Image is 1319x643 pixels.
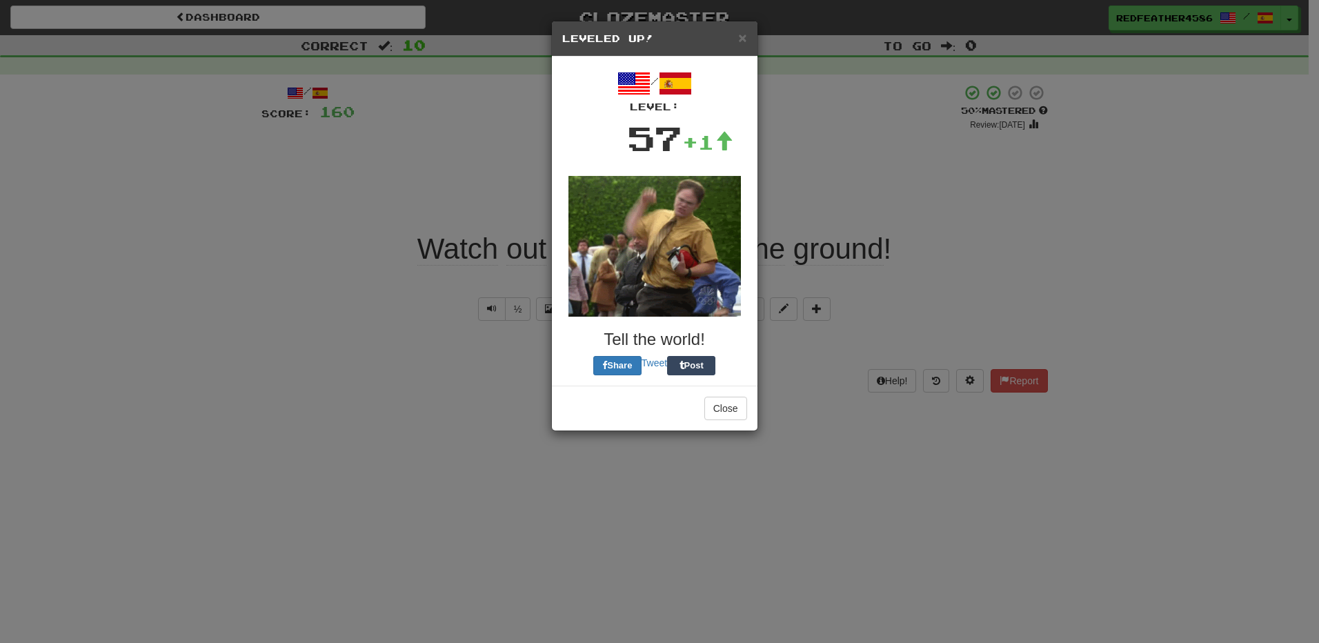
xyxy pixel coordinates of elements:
[627,114,682,162] div: 57
[593,356,642,375] button: Share
[667,356,715,375] button: Post
[682,128,733,156] div: +1
[738,30,746,45] button: Close
[738,30,746,46] span: ×
[562,330,747,348] h3: Tell the world!
[562,67,747,114] div: /
[568,176,741,317] img: dwight-38fd9167b88c7212ef5e57fe3c23d517be8a6295dbcd4b80f87bd2b6bd7e5025.gif
[642,357,667,368] a: Tweet
[562,32,747,46] h5: Leveled Up!
[562,100,747,114] div: Level:
[704,397,747,420] button: Close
